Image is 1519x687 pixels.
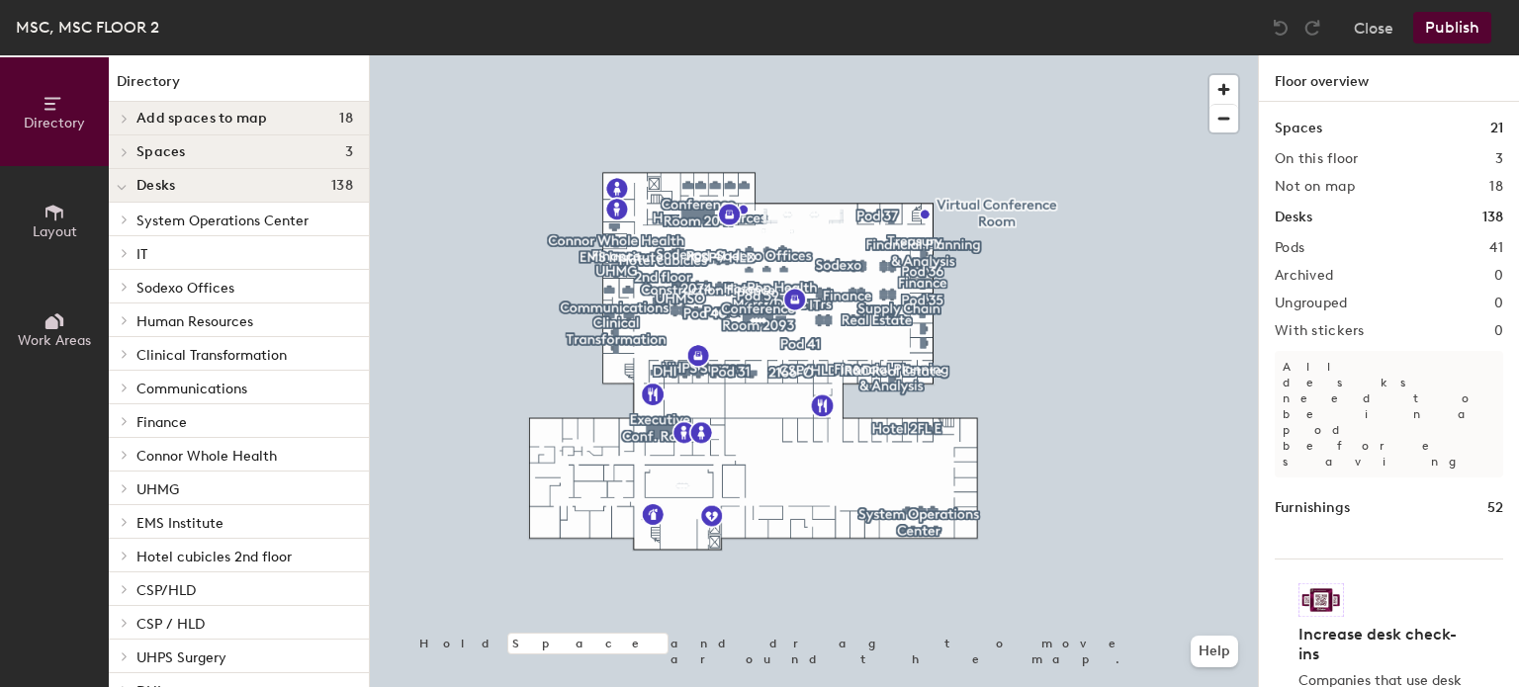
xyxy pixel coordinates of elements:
[1275,179,1355,195] h2: Not on map
[136,448,277,465] span: Connor Whole Health
[1271,18,1291,38] img: Undo
[18,332,91,349] span: Work Areas
[136,144,186,160] span: Spaces
[136,313,253,330] span: Human Resources
[1495,151,1503,167] h2: 3
[1275,323,1365,339] h2: With stickers
[1354,12,1393,43] button: Close
[136,616,205,633] span: CSP / HLD
[136,347,287,364] span: Clinical Transformation
[1489,240,1503,256] h2: 41
[33,223,77,240] span: Layout
[1275,207,1312,228] h1: Desks
[1490,118,1503,139] h1: 21
[109,71,369,102] h1: Directory
[1302,18,1322,38] img: Redo
[1487,497,1503,519] h1: 52
[24,115,85,131] span: Directory
[1275,118,1322,139] h1: Spaces
[1494,268,1503,284] h2: 0
[136,515,223,532] span: EMS Institute
[136,246,147,263] span: IT
[136,381,247,397] span: Communications
[136,280,234,297] span: Sodexo Offices
[16,15,159,40] div: MSC, MSC FLOOR 2
[1275,351,1503,477] p: All desks need to be in a pod before saving
[339,111,353,127] span: 18
[1275,240,1304,256] h2: Pods
[1298,625,1468,664] h4: Increase desk check-ins
[1275,296,1348,311] h2: Ungrouped
[1494,296,1503,311] h2: 0
[1482,207,1503,228] h1: 138
[136,649,226,666] span: UHPS Surgery
[1489,179,1503,195] h2: 18
[136,213,309,229] span: System Operations Center
[136,414,187,431] span: Finance
[1275,497,1350,519] h1: Furnishings
[1275,151,1359,167] h2: On this floor
[1413,12,1491,43] button: Publish
[136,178,175,194] span: Desks
[136,111,268,127] span: Add spaces to map
[136,481,179,498] span: UHMG
[1494,323,1503,339] h2: 0
[136,582,196,599] span: CSP/HLD
[136,549,292,565] span: Hotel cubicles 2nd floor
[1275,268,1333,284] h2: Archived
[331,178,353,194] span: 138
[345,144,353,160] span: 3
[1259,55,1519,102] h1: Floor overview
[1298,583,1344,617] img: Sticker logo
[1191,636,1238,667] button: Help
